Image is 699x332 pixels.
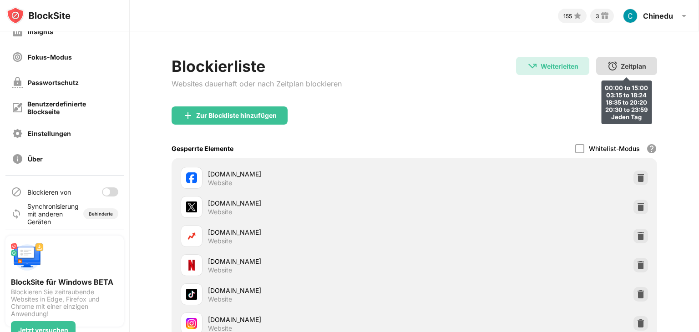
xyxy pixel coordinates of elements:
[11,241,44,274] img: push-desktop.svg
[208,179,232,187] div: Website
[596,13,599,20] div: 3
[208,237,232,245] div: Website
[11,277,118,287] div: BlockSite für Windows BETA
[541,62,578,70] div: Weiterleiten
[12,26,23,37] img: insights-off.svg
[6,6,71,25] img: logo-blocksite.svg
[12,128,23,139] img: settings-off.svg
[208,208,232,216] div: Website
[599,10,610,21] img: reward-small.svg
[208,257,414,266] div: [DOMAIN_NAME]
[186,172,197,183] img: favicons
[208,295,232,303] div: Website
[12,77,23,88] img: password-protection-off.svg
[186,289,197,300] img: favicons
[605,99,648,106] div: 18:35 to 20:20
[208,169,414,179] div: [DOMAIN_NAME]
[12,102,23,113] img: customize-block-page-off.svg
[623,9,638,23] img: ACg8ocIXIj8nDniilPQeeVuvYgIOq_jEGRU9CeNIgpkjTfeevRBkN74=s96-c
[186,318,197,329] img: favicons
[208,266,232,274] div: Website
[27,202,74,226] div: Synchronisierung mit anderen Geräten
[605,84,648,91] div: 00:00 to 15:00
[11,208,22,219] img: sync-icon.svg
[605,91,648,99] div: 03:15 to 18:24
[605,113,648,121] div: Jeden Tag
[89,211,113,216] div: Behinderte
[572,10,583,21] img: points-small.svg
[186,201,197,212] img: favicons
[28,28,53,35] div: Insights
[172,79,342,88] div: Websites dauerhaft oder nach Zeitplan blockieren
[208,198,414,208] div: [DOMAIN_NAME]
[196,112,277,119] div: Zur Blockliste hinzufügen
[28,155,43,163] div: Über
[27,100,117,116] div: Benutzerdefinierte Blockseite
[605,106,648,113] div: 20:30 to 23:59
[28,53,72,61] div: Fokus-Modus
[563,13,572,20] div: 155
[11,288,118,317] div: Blockieren Sie zeitraubende Websites in Edge, Firefox und Chrome mit einer einzigen Anwendung!
[643,11,673,20] div: Chinedu
[186,260,197,271] img: favicons
[172,57,342,75] div: Blockierliste
[27,188,71,196] div: Blockieren von
[186,231,197,241] img: favicons
[208,286,414,295] div: [DOMAIN_NAME]
[12,153,23,165] img: about-off.svg
[28,130,71,137] div: Einstellungen
[172,145,233,152] div: Gesperrte Elemente
[28,79,79,86] div: Passwortschutz
[589,145,640,152] div: Whitelist-Modus
[12,51,23,63] img: focus-off.svg
[208,315,414,324] div: [DOMAIN_NAME]
[621,62,646,70] div: Zeitplan
[208,227,414,237] div: [DOMAIN_NAME]
[11,186,22,197] img: blocking-icon.svg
